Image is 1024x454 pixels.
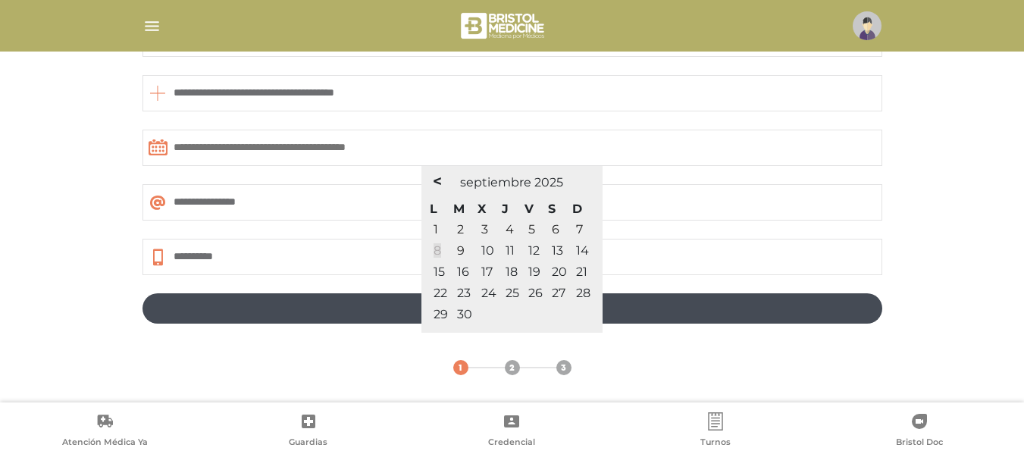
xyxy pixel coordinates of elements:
[457,286,471,300] span: 23
[506,243,515,258] span: 11
[453,360,468,375] a: 1
[572,202,582,216] span: domingo
[434,307,448,321] span: 29
[430,202,437,216] span: lunes
[142,293,882,324] a: Siguiente
[614,412,818,451] a: Turnos
[552,222,559,236] a: 6
[457,222,464,236] a: 2
[506,222,514,236] a: 4
[556,360,571,375] a: 3
[506,265,518,279] span: 18
[457,307,472,321] span: 30
[434,286,447,300] span: 22
[528,286,543,300] span: 26
[478,202,486,216] span: miércoles
[3,412,207,451] a: Atención Médica Ya
[525,202,534,216] span: viernes
[502,202,509,216] span: jueves
[896,437,943,450] span: Bristol Doc
[552,243,563,258] span: 13
[434,265,445,279] span: 15
[62,437,148,450] span: Atención Médica Ya
[142,17,161,36] img: Cober_menu-lines-white.svg
[457,265,469,279] span: 16
[548,202,556,216] span: sábado
[434,222,438,236] a: 1
[481,286,496,300] span: 24
[817,412,1021,451] a: Bristol Doc
[429,170,446,193] a: <
[528,265,540,279] span: 19
[453,202,465,216] span: martes
[700,437,731,450] span: Turnos
[434,243,441,258] a: 8
[576,265,587,279] span: 21
[481,243,494,258] span: 10
[509,362,515,375] span: 2
[561,362,566,375] span: 3
[576,243,589,258] span: 14
[459,362,462,375] span: 1
[207,412,411,451] a: Guardias
[576,286,590,300] span: 28
[488,437,535,450] span: Credencial
[528,222,535,236] a: 5
[481,265,493,279] span: 17
[528,243,540,258] span: 12
[289,437,327,450] span: Guardias
[576,222,583,236] a: 7
[853,11,882,40] img: profile-placeholder.svg
[506,286,519,300] span: 25
[410,412,614,451] a: Credencial
[481,222,488,236] a: 3
[534,175,563,189] span: 2025
[460,175,531,189] span: septiembre
[552,265,567,279] span: 20
[457,243,465,258] a: 9
[459,8,549,44] img: bristol-medicine-blanco.png
[552,286,565,300] span: 27
[505,360,520,375] a: 2
[433,172,442,190] span: <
